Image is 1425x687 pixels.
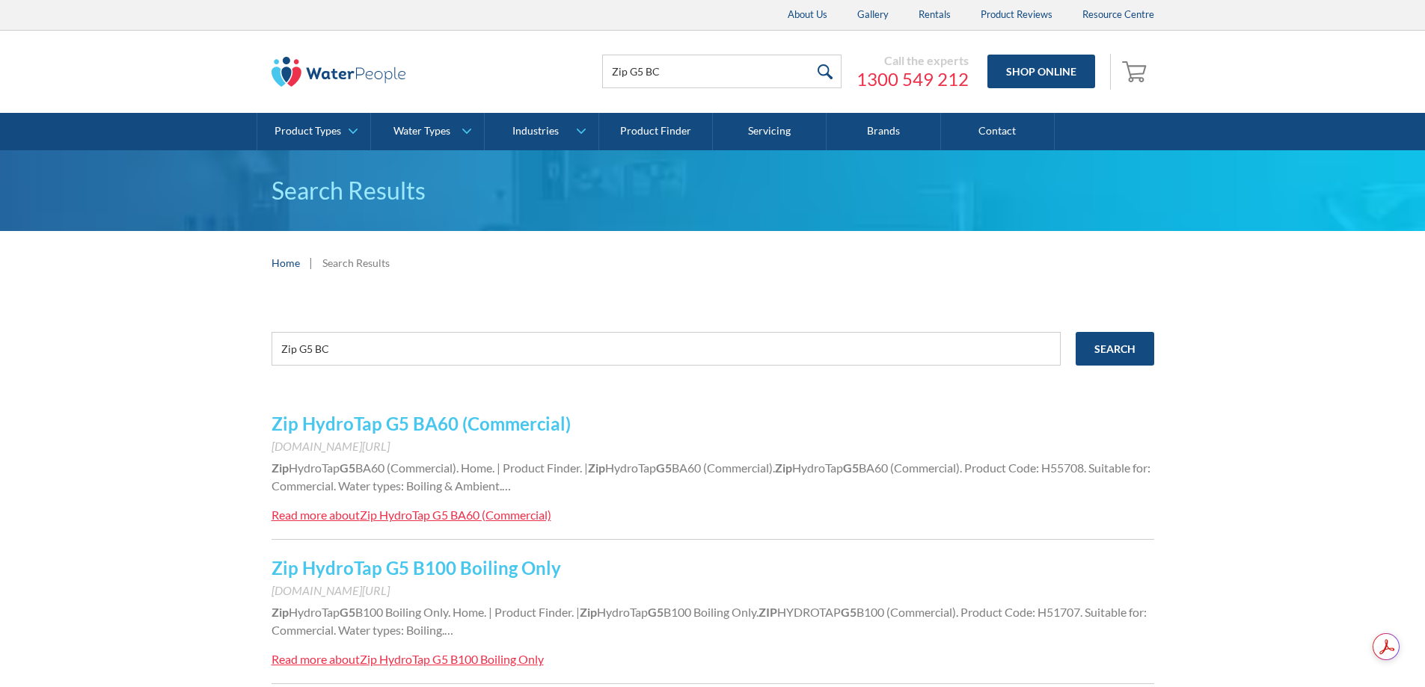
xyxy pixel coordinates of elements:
div: Industries [512,125,559,138]
input: Search [1076,332,1154,366]
input: e.g. chilled water cooler [272,332,1061,366]
span: B100 Boiling Only. Home. | Product Finder. | [355,605,580,619]
div: | [307,253,315,271]
span: HydroTap [605,460,656,475]
strong: G5 [841,605,856,619]
span: B100 (Commercial). Product Code: H51707. Suitable for: Commercial. Water types: Boiling. [272,605,1147,637]
span: HYDROTAP [777,605,841,619]
span: BA60 (Commercial). [672,460,775,475]
img: shopping cart [1122,59,1150,83]
div: Read more about [272,508,360,522]
strong: G5 [340,605,355,619]
div: Call the experts [856,53,969,68]
a: Home [272,255,300,271]
a: 1300 549 212 [856,68,969,90]
strong: Zip [588,460,605,475]
a: Servicing [713,113,827,150]
div: Search Results [322,255,390,271]
div: [DOMAIN_NAME][URL] [272,437,1154,455]
strong: ZIP [759,605,777,619]
a: Zip HydroTap G5 BA60 (Commercial) [272,413,571,434]
strong: G5 [843,460,859,475]
span: B100 Boiling Only. [664,605,759,619]
a: Shop Online [987,55,1095,88]
span: HydroTap [792,460,843,475]
a: Product Types [257,113,370,150]
div: Product Types [275,125,341,138]
a: Read more aboutZip HydroTap G5 B100 Boiling Only [272,650,544,668]
input: Search products [602,55,842,88]
span: HydroTap [289,605,340,619]
strong: Zip [272,460,289,475]
span: HydroTap [597,605,648,619]
strong: G5 [656,460,672,475]
a: Open cart [1118,54,1154,90]
span: … [444,623,453,637]
div: Read more about [272,652,360,666]
strong: Zip [775,460,792,475]
div: [DOMAIN_NAME][URL] [272,582,1154,600]
a: Read more aboutZip HydroTap G5 BA60 (Commercial) [272,506,551,524]
div: Water Types [393,125,450,138]
img: The Water People [272,57,406,87]
span: HydroTap [289,460,340,475]
h1: Search Results [272,173,1154,209]
a: Brands [827,113,940,150]
a: Water Types [371,113,484,150]
div: Zip HydroTap G5 B100 Boiling Only [360,652,544,666]
strong: G5 [648,605,664,619]
a: Industries [485,113,598,150]
a: Contact [941,113,1055,150]
strong: G5 [340,460,355,475]
strong: Zip [272,605,289,619]
a: Product Finder [599,113,713,150]
div: Zip HydroTap G5 BA60 (Commercial) [360,508,551,522]
span: BA60 (Commercial). Product Code: H55708. Suitable for: Commercial. Water types: Boiling & Ambient. [272,460,1150,493]
span: BA60 (Commercial). Home. | Product Finder. | [355,460,588,475]
strong: Zip [580,605,597,619]
span: … [502,478,511,493]
a: Zip HydroTap G5 B100 Boiling Only [272,557,561,579]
